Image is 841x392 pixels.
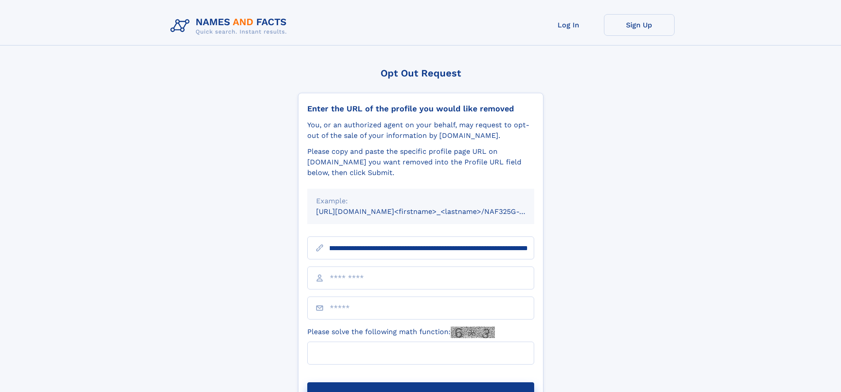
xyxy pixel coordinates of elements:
[307,146,534,178] div: Please copy and paste the specific profile page URL on [DOMAIN_NAME] you want removed into the Pr...
[604,14,675,36] a: Sign Up
[298,68,543,79] div: Opt Out Request
[307,104,534,114] div: Enter the URL of the profile you would like removed
[316,207,551,216] small: [URL][DOMAIN_NAME]<firstname>_<lastname>/NAF325G-xxxxxxxx
[167,14,294,38] img: Logo Names and Facts
[307,327,495,338] label: Please solve the following math function:
[533,14,604,36] a: Log In
[307,120,534,141] div: You, or an authorized agent on your behalf, may request to opt-out of the sale of your informatio...
[316,196,525,206] div: Example:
